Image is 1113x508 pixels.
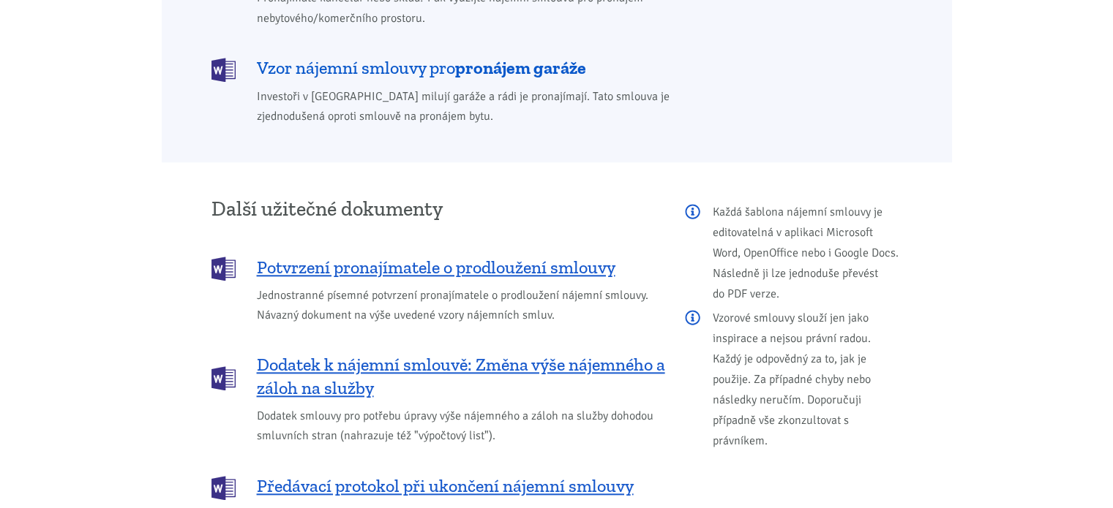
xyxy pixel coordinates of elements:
img: DOCX (Word) [211,257,236,281]
a: Vzor nájemní smlouvy propronájem garáže [211,56,724,80]
img: DOCX (Word) [211,58,236,82]
b: pronájem garáže [455,57,586,78]
span: Předávací protokol při ukončení nájemní smlouvy [257,474,634,498]
span: Investoři v [GEOGRAPHIC_DATA] milují garáže a rádi je pronajímají. Tato smlouva je zjednodušená o... [257,87,724,126]
span: Potvrzení pronajímatele o prodloužení smlouvy [257,256,615,279]
h3: Další užitečné dokumenty [211,198,665,220]
p: Každá šablona nájemní smlouvy je editovatelná v aplikaci Microsoft Word, OpenOffice nebo i Google... [685,202,902,304]
span: Dodatek k nájemní smlouvě: Změna výše nájemného a záloh na služby [257,353,665,400]
span: Dodatek smlouvy pro potřebu úpravy výše nájemného a záloh na služby dohodou smluvních stran (nahr... [257,406,665,446]
a: Dodatek k nájemní smlouvě: Změna výše nájemného a záloh na služby [211,353,665,400]
img: DOCX (Word) [211,476,236,500]
a: Předávací protokol při ukončení nájemní smlouvy [211,474,665,498]
img: DOCX (Word) [211,366,236,390]
a: Potvrzení pronajímatele o prodloužení smlouvy [211,255,665,279]
p: Vzorové smlouvy slouží jen jako inspirace a nejsou právní radou. Každý je odpovědný za to, jak je... [685,308,902,451]
span: Vzor nájemní smlouvy pro [257,56,586,80]
span: Jednostranné písemné potvrzení pronajímatele o prodloužení nájemní smlouvy. Návazný dokument na v... [257,286,665,325]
